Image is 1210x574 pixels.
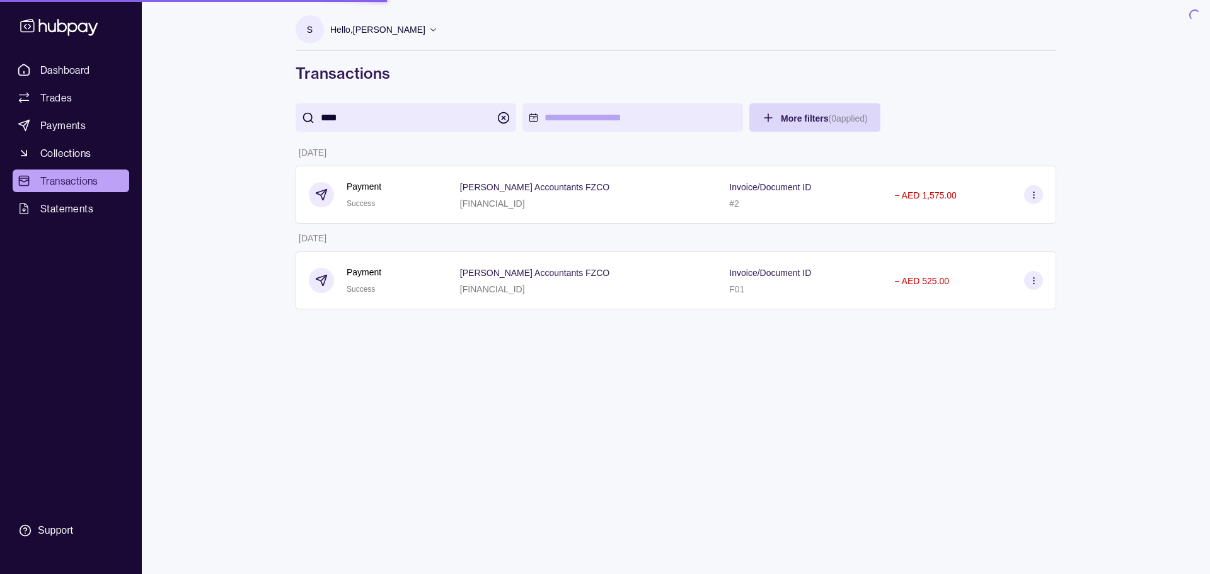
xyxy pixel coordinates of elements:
[729,182,811,192] p: Invoice/Document ID
[299,233,326,243] p: [DATE]
[299,147,326,158] p: [DATE]
[347,265,381,279] p: Payment
[40,173,98,188] span: Transactions
[781,113,868,123] span: More filters
[347,180,381,193] p: Payment
[894,190,956,200] p: − AED 1,575.00
[307,23,313,37] p: S
[749,103,880,132] button: More filters(0applied)
[13,197,129,220] a: Statements
[894,276,949,286] p: − AED 525.00
[828,113,867,123] p: ( 0 applied)
[729,284,744,294] p: F01
[460,284,525,294] p: [FINANCIAL_ID]
[460,268,609,278] p: [PERSON_NAME] Accountants FZCO
[13,86,129,109] a: Trades
[40,201,93,216] span: Statements
[729,268,811,278] p: Invoice/Document ID
[321,103,491,132] input: search
[460,198,525,209] p: [FINANCIAL_ID]
[40,146,91,161] span: Collections
[13,114,129,137] a: Payments
[729,198,739,209] p: #2
[13,59,129,81] a: Dashboard
[13,142,129,164] a: Collections
[38,524,73,537] div: Support
[347,285,375,294] span: Success
[40,118,86,133] span: Payments
[296,63,1056,83] h1: Transactions
[40,90,72,105] span: Trades
[13,517,129,544] a: Support
[13,169,129,192] a: Transactions
[460,182,609,192] p: [PERSON_NAME] Accountants FZCO
[347,199,375,208] span: Success
[40,62,90,77] span: Dashboard
[330,23,425,37] p: Hello, [PERSON_NAME]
